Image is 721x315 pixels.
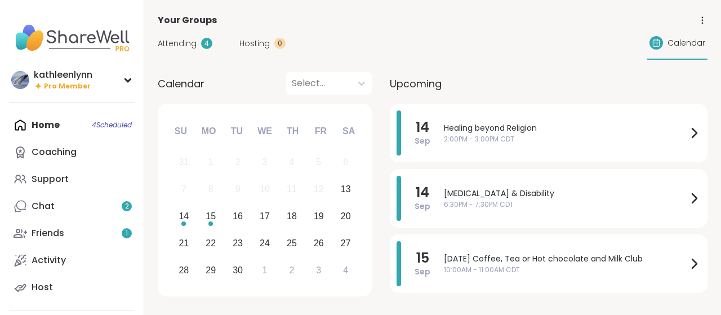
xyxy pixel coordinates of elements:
[9,274,135,301] a: Host
[390,76,442,91] span: Upcoming
[179,208,189,224] div: 14
[172,178,196,202] div: Not available Sunday, September 7th, 2025
[289,263,294,278] div: 2
[199,178,223,202] div: Not available Monday, September 8th, 2025
[415,266,430,277] span: Sep
[9,220,135,247] a: Friends1
[44,82,91,91] span: Pro Member
[226,231,250,255] div: Choose Tuesday, September 23rd, 2025
[252,119,277,144] div: We
[444,265,687,275] span: 10:00AM - 11:00AM CDT
[172,231,196,255] div: Choose Sunday, September 21st, 2025
[416,250,429,266] span: 15
[199,258,223,282] div: Choose Monday, September 29th, 2025
[667,37,705,49] span: Calendar
[181,181,186,197] div: 7
[306,150,331,175] div: Not available Friday, September 5th, 2025
[336,119,361,144] div: Sa
[208,154,213,170] div: 1
[343,154,348,170] div: 6
[341,181,351,197] div: 13
[9,193,135,220] a: Chat2
[274,38,286,49] div: 0
[253,150,277,175] div: Not available Wednesday, September 3rd, 2025
[9,18,135,57] img: ShareWell Nav Logo
[333,150,358,175] div: Not available Saturday, September 6th, 2025
[416,119,429,135] span: 14
[280,231,304,255] div: Choose Thursday, September 25th, 2025
[226,178,250,202] div: Not available Tuesday, September 9th, 2025
[253,231,277,255] div: Choose Wednesday, September 24th, 2025
[226,150,250,175] div: Not available Tuesday, September 2nd, 2025
[125,202,129,211] span: 2
[260,208,270,224] div: 17
[9,247,135,274] a: Activity
[32,254,66,267] div: Activity
[32,146,77,158] div: Coaching
[170,149,359,283] div: month 2025-09
[316,154,321,170] div: 5
[444,122,687,134] span: Healing beyond Religion
[280,178,304,202] div: Not available Thursday, September 11th, 2025
[281,119,305,144] div: Th
[333,178,358,202] div: Choose Saturday, September 13th, 2025
[260,236,270,251] div: 24
[416,185,429,201] span: 14
[316,263,321,278] div: 3
[314,208,324,224] div: 19
[226,258,250,282] div: Choose Tuesday, September 30th, 2025
[306,205,331,229] div: Choose Friday, September 19th, 2025
[196,119,221,144] div: Mo
[32,173,69,185] div: Support
[314,236,324,251] div: 26
[126,229,128,238] span: 1
[333,205,358,229] div: Choose Saturday, September 20th, 2025
[333,258,358,282] div: Choose Saturday, October 4th, 2025
[235,181,241,197] div: 9
[172,258,196,282] div: Choose Sunday, September 28th, 2025
[233,263,243,278] div: 30
[341,236,351,251] div: 27
[158,38,197,50] span: Attending
[206,208,216,224] div: 15
[179,236,189,251] div: 21
[444,199,687,210] span: 6:30PM - 7:30PM CDT
[260,181,270,197] div: 10
[289,154,294,170] div: 4
[208,181,213,197] div: 8
[199,205,223,229] div: Choose Monday, September 15th, 2025
[179,263,189,278] div: 28
[224,119,249,144] div: Tu
[199,150,223,175] div: Not available Monday, September 1st, 2025
[444,188,687,199] span: [MEDICAL_DATA] & Disability
[34,69,92,81] div: kathleenlynn
[32,227,64,239] div: Friends
[262,263,268,278] div: 1
[314,181,324,197] div: 12
[172,205,196,229] div: Choose Sunday, September 14th, 2025
[341,208,351,224] div: 20
[306,231,331,255] div: Choose Friday, September 26th, 2025
[287,208,297,224] div: 18
[308,119,333,144] div: Fr
[158,14,217,27] span: Your Groups
[306,178,331,202] div: Not available Friday, September 12th, 2025
[239,38,270,50] span: Hosting
[11,71,29,89] img: kathleenlynn
[287,181,297,197] div: 11
[233,236,243,251] div: 23
[444,134,687,144] span: 2:00PM - 3:00PM CDT
[233,208,243,224] div: 16
[280,258,304,282] div: Choose Thursday, October 2nd, 2025
[32,281,53,294] div: Host
[201,38,212,49] div: 4
[199,231,223,255] div: Choose Monday, September 22nd, 2025
[158,76,204,91] span: Calendar
[235,154,241,170] div: 2
[262,154,268,170] div: 3
[9,166,135,193] a: Support
[415,201,430,212] span: Sep
[343,263,348,278] div: 4
[333,231,358,255] div: Choose Saturday, September 27th, 2025
[280,205,304,229] div: Choose Thursday, September 18th, 2025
